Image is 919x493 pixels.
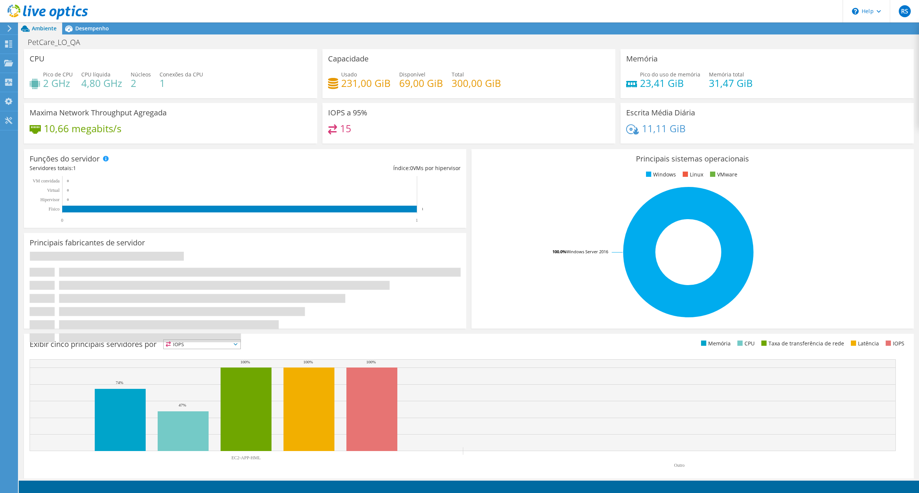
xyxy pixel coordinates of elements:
text: 74% [116,380,123,385]
div: Índice: VMs por hipervisor [245,164,460,172]
text: 0 [67,198,69,202]
text: 100% [303,360,313,364]
text: 1 [416,218,418,223]
tspan: Windows Server 2016 [566,249,608,254]
h3: Memória [626,55,658,63]
text: 0 [67,188,69,192]
span: Pico de CPU [43,71,73,78]
h4: 300,00 GiB [452,79,501,87]
h3: Maxima Network Throughput Agregada [30,109,167,117]
span: Desempenho [75,25,109,32]
text: 1 [422,207,424,211]
text: 100% [366,360,376,364]
li: VMware [708,170,737,179]
li: Latência [849,339,879,348]
li: Memória [699,339,731,348]
div: Servidores totais: [30,164,245,172]
h4: 31,47 GiB [709,79,753,87]
h3: Escrita Média Diária [626,109,695,117]
h3: Capacidade [328,55,368,63]
tspan: 100.0% [552,249,566,254]
li: Windows [644,170,676,179]
h4: 4,80 GHz [81,79,122,87]
text: Virtual [47,188,60,193]
text: 47% [179,403,186,407]
span: Usado [341,71,357,78]
text: EC2-APP-HML [231,455,261,460]
span: Total [452,71,464,78]
h3: Principais fabricantes de servidor [30,239,145,247]
span: 0 [410,164,413,172]
span: Conexões da CPU [160,71,203,78]
h4: 2 [131,79,151,87]
text: Hipervisor [40,197,60,202]
text: VM convidada [33,178,60,184]
span: IOPS [164,340,240,349]
text: 100% [240,360,250,364]
h3: Principais sistemas operacionais [477,155,908,163]
tspan: Físico [49,206,60,212]
h3: Funções do servidor [30,155,100,163]
text: 0 [67,179,69,183]
li: Taxa de transferência de rede [759,339,844,348]
li: Linux [681,170,703,179]
h4: 15 [340,124,351,133]
li: CPU [735,339,755,348]
h4: 1 [160,79,203,87]
span: Disponível [399,71,425,78]
h4: 11,11 GiB [642,124,686,133]
h4: 10,66 megabits/s [44,124,121,133]
h4: 231,00 GiB [341,79,391,87]
h4: 2 GHz [43,79,73,87]
text: 0 [61,218,63,223]
h3: IOPS a 95% [328,109,367,117]
li: IOPS [884,339,904,348]
span: CPU líquida [81,71,110,78]
h4: 23,41 GiB [640,79,700,87]
span: Núcleos [131,71,151,78]
span: Memória total [709,71,744,78]
text: Outro [674,463,685,468]
span: RS [899,5,911,17]
h1: PetCare_LO_QA [24,38,92,46]
span: Pico do uso de memória [640,71,700,78]
span: Ambiente [32,25,57,32]
svg: \n [852,8,859,15]
span: 1 [73,164,76,172]
h4: 69,00 GiB [399,79,443,87]
h3: CPU [30,55,45,63]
